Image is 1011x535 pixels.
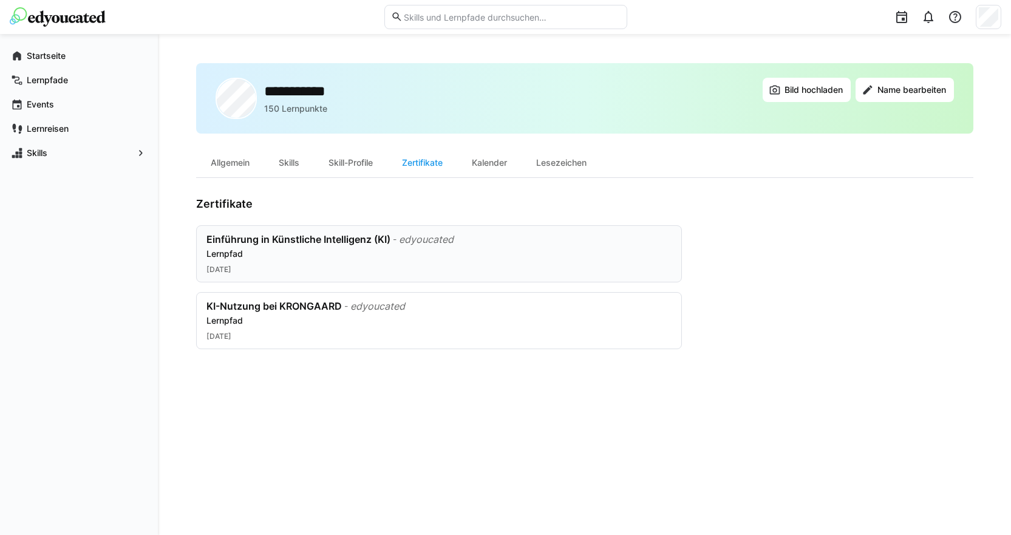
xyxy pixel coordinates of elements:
[522,148,601,177] div: Lesezeichen
[393,233,397,245] div: -
[763,78,851,102] button: Bild hochladen
[196,148,264,177] div: Allgemein
[206,300,342,312] div: KI-Nutzung bei KRONGAARD
[856,78,954,102] button: Name bearbeiten
[314,148,387,177] div: Skill-Profile
[403,12,620,22] input: Skills und Lernpfade durchsuchen…
[387,148,457,177] div: Zertifikate
[876,84,948,96] span: Name bearbeiten
[399,233,454,245] div: edyoucated
[264,103,327,115] p: 150 Lernpunkte
[206,332,672,341] div: [DATE]
[344,300,348,312] div: -
[350,300,405,312] div: edyoucated
[206,265,672,274] div: [DATE]
[783,84,845,96] span: Bild hochladen
[206,233,390,245] div: Einführung in Künstliche Intelligenz (KI)
[206,315,672,327] div: Lernpfad
[196,197,253,211] h3: Zertifikate
[264,148,314,177] div: Skills
[457,148,522,177] div: Kalender
[206,248,672,260] div: Lernpfad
